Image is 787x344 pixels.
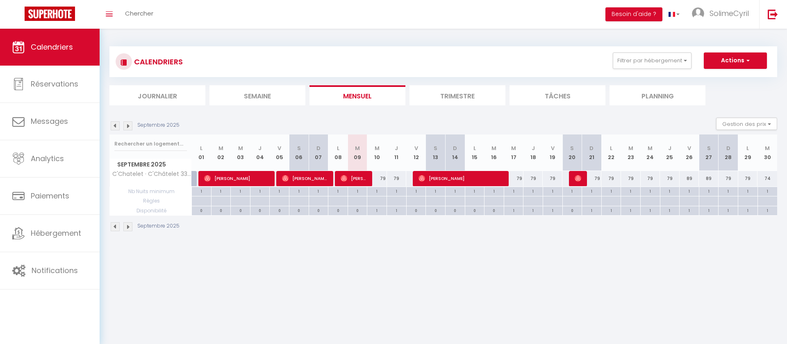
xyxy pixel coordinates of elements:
abbr: M [375,144,380,152]
div: 1 [563,187,582,195]
div: 0 [289,206,309,214]
abbr: M [628,144,633,152]
span: [PERSON_NAME] Le-Gac [282,171,327,186]
th: 13 [426,134,446,171]
div: 74 [757,171,777,186]
th: 19 [543,134,562,171]
div: 1 [270,187,289,195]
div: 0 [231,206,250,214]
abbr: M [238,144,243,152]
th: 24 [641,134,660,171]
th: 12 [406,134,426,171]
span: Chercher [125,9,153,18]
div: 1 [602,187,621,195]
div: 0 [465,206,484,214]
div: 79 [504,171,523,186]
abbr: V [551,144,555,152]
div: 1 [348,187,367,195]
div: 0 [270,206,289,214]
div: 0 [348,206,367,214]
div: 79 [582,171,602,186]
span: [PERSON_NAME] [419,171,502,186]
div: 1 [738,187,757,195]
div: 79 [660,171,680,186]
div: 79 [543,171,562,186]
div: 1 [660,187,680,195]
div: 0 [407,206,426,214]
th: 06 [289,134,309,171]
div: 1 [582,187,601,195]
div: 0 [446,206,465,214]
div: 0 [309,206,328,214]
div: 0 [426,206,445,214]
div: 0 [563,206,582,214]
div: 1 [426,187,445,195]
div: 79 [601,171,621,186]
div: 1 [699,206,719,214]
p: Septembre 2025 [137,222,180,230]
button: Filtrer par hébergement [613,52,691,69]
th: 01 [192,134,212,171]
div: 1 [504,187,523,195]
div: 1 [641,187,660,195]
span: Paiements [31,191,69,201]
div: 1 [328,187,348,195]
div: 1 [231,187,250,195]
div: 1 [523,187,543,195]
abbr: L [610,144,612,152]
th: 08 [328,134,348,171]
div: 79 [367,171,387,186]
div: 0 [212,206,231,214]
div: 1 [192,187,211,195]
div: 1 [621,206,640,214]
abbr: M [355,144,360,152]
span: [PERSON_NAME] [575,171,581,186]
div: 89 [680,171,699,186]
abbr: M [218,144,223,152]
li: Trimestre [409,85,505,105]
div: 1 [407,187,426,195]
abbr: L [200,144,202,152]
div: 1 [602,206,621,214]
abbr: J [395,144,398,152]
div: 79 [621,171,641,186]
th: 18 [523,134,543,171]
div: 1 [446,187,465,195]
span: Réservations [31,79,78,89]
abbr: S [570,144,574,152]
div: 1 [465,187,484,195]
img: logout [768,9,778,19]
span: C'Chatelet · C'Châtelet 33m² - Hypercentre Parking Panorama [111,171,193,177]
div: 1 [641,206,660,214]
div: 1 [680,206,699,214]
div: 1 [387,187,406,195]
button: Besoin d'aide ? [605,7,662,21]
div: 79 [523,171,543,186]
span: Messages [31,116,68,126]
span: Disponibilité [110,206,191,215]
li: Journalier [109,85,205,105]
div: 1 [582,206,601,214]
div: 1 [289,187,309,195]
div: 1 [719,187,738,195]
abbr: J [258,144,262,152]
div: 1 [719,206,738,214]
img: ... [692,7,704,20]
abbr: M [765,144,770,152]
h3: CALENDRIERS [132,52,183,71]
div: 1 [660,206,680,214]
div: 1 [367,206,387,214]
abbr: V [687,144,691,152]
th: 15 [465,134,484,171]
div: 89 [699,171,719,186]
div: 79 [738,171,758,186]
th: 05 [270,134,289,171]
th: 07 [309,134,328,171]
th: 27 [699,134,719,171]
span: Analytics [31,153,64,164]
abbr: D [726,144,730,152]
span: [PERSON_NAME] [204,171,268,186]
span: SolimeCyril [710,8,749,18]
li: Tâches [510,85,605,105]
div: 1 [212,187,231,195]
